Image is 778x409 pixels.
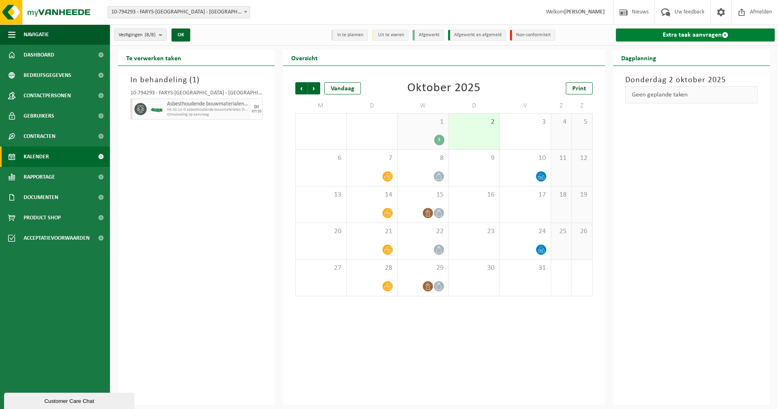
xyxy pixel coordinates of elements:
span: 15 [402,190,444,199]
span: 20 [300,227,342,236]
h2: Te verwerken taken [118,50,189,66]
strong: [PERSON_NAME] [564,9,605,15]
li: Uit te voeren [372,30,409,41]
span: 3 [504,118,547,127]
span: 8 [402,154,444,163]
span: Acceptatievoorwaarden [24,228,90,248]
span: 17 [504,190,547,199]
li: Afgewerkt [413,30,444,41]
div: 3 [434,135,444,145]
span: 30 [453,264,496,273]
div: Geen geplande taken [625,86,758,103]
span: 6 [300,154,342,163]
button: OK [171,28,190,42]
span: 16 [453,190,496,199]
span: 7 [351,154,393,163]
span: Kalender [24,147,49,167]
span: 24 [504,227,547,236]
a: Extra taak aanvragen [616,28,775,42]
h2: Dagplanning [613,50,664,66]
h3: In behandeling ( ) [130,74,263,86]
li: Afgewerkt en afgemeld [448,30,506,41]
span: 4 [555,118,567,127]
img: HK-XC-12-GN-00 [151,106,163,112]
span: Print [572,85,586,92]
span: Contactpersonen [24,85,71,106]
td: D [347,98,398,113]
div: Oktober 2025 [407,82,481,94]
span: 9 [453,154,496,163]
span: Documenten [24,187,58,208]
button: Vestigingen(8/8) [114,28,167,41]
span: Bedrijfsgegevens [24,65,71,85]
span: 11 [555,154,567,163]
span: 10 [504,154,547,163]
div: 07/10 [252,109,262,114]
span: 5 [576,118,588,127]
span: 1 [192,76,197,84]
span: Vestigingen [119,29,156,41]
td: Z [572,98,593,113]
span: Contracten [24,126,55,147]
td: M [295,98,347,113]
count: (8/8) [145,32,156,37]
span: Product Shop [24,208,61,228]
span: 10-794293 - FARYS-ASSE - ASSE [108,7,250,18]
iframe: chat widget [4,391,136,409]
span: HK-XC-12-G asbesthoudende bouwmaterialen (hechtgebonden) [167,107,248,112]
span: 25 [555,227,567,236]
span: 12 [576,154,588,163]
a: Print [566,82,593,94]
span: 18 [555,190,567,199]
span: 21 [351,227,393,236]
span: Vorige [295,82,308,94]
div: 10-794293 - FARYS-[GEOGRAPHIC_DATA] - [GEOGRAPHIC_DATA] [130,90,263,98]
span: 28 [351,264,393,273]
span: 19 [576,190,588,199]
li: Non-conformiteit [510,30,555,41]
span: Navigatie [24,24,49,45]
span: Dashboard [24,45,54,65]
span: 26 [576,227,588,236]
h2: Overzicht [283,50,326,66]
span: Rapportage [24,167,55,187]
span: 27 [300,264,342,273]
td: D [449,98,500,113]
div: DI [254,105,259,109]
span: 22 [402,227,444,236]
span: 31 [504,264,547,273]
span: 2 [453,118,496,127]
span: 29 [402,264,444,273]
td: W [398,98,449,113]
h3: Donderdag 2 oktober 2025 [625,74,758,86]
span: 13 [300,190,342,199]
span: Asbesthoudende bouwmaterialen cementgebonden (hechtgebonden) [167,101,248,107]
span: 14 [351,190,393,199]
td: Z [551,98,572,113]
span: 10-794293 - FARYS-ASSE - ASSE [108,6,250,18]
span: Gebruikers [24,106,54,126]
span: Omwisseling op aanvraag [167,112,248,117]
li: In te plannen [331,30,368,41]
span: 1 [402,118,444,127]
div: Vandaag [324,82,361,94]
td: V [500,98,551,113]
span: Volgende [308,82,320,94]
span: 23 [453,227,496,236]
